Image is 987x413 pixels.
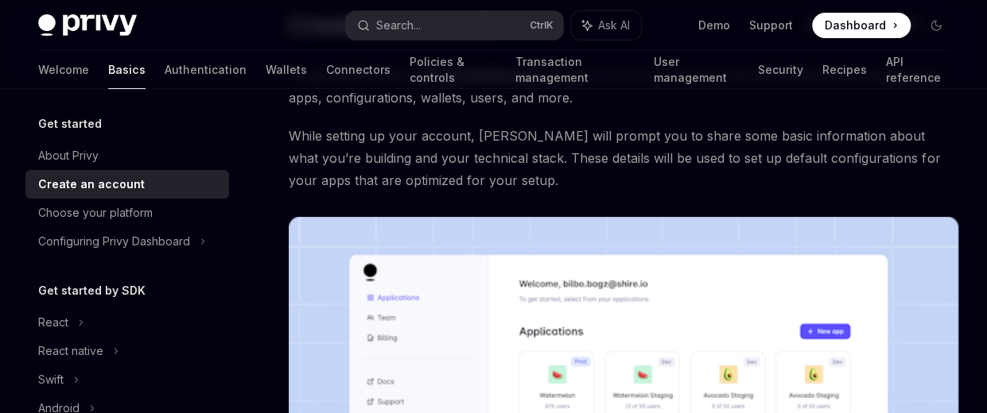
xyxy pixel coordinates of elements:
a: About Privy [25,141,229,170]
a: Basics [108,51,146,89]
div: Create an account [38,175,145,194]
a: Support [749,17,793,33]
span: Dashboard [825,17,886,33]
a: Transaction management [515,51,635,89]
a: Welcome [38,51,89,89]
a: Connectors [326,51,391,89]
a: Recipes [822,51,867,89]
span: While setting up your account, [PERSON_NAME] will prompt you to share some basic information abou... [289,125,958,191]
button: Search...CtrlK [346,11,563,40]
div: Choose your platform [38,203,153,222]
a: Security [758,51,803,89]
img: dark logo [38,14,137,37]
a: Create an account [25,170,229,199]
div: Configuring Privy Dashboard [38,232,190,251]
a: Policies & controls [410,51,496,89]
a: Dashboard [812,13,911,38]
a: Choose your platform [25,199,229,227]
span: Ctrl K [530,19,554,32]
a: Wallets [266,51,307,89]
button: Ask AI [571,11,641,40]
a: API reference [886,51,949,89]
span: Ask AI [598,17,630,33]
div: Search... [376,16,421,35]
h5: Get started by SDK [38,281,146,300]
h5: Get started [38,114,102,133]
div: Swift [38,370,64,389]
div: React [38,313,68,332]
a: Demo [698,17,730,33]
div: React native [38,342,103,361]
button: Toggle dark mode [923,13,949,38]
a: Authentication [165,51,247,89]
div: About Privy [38,146,99,165]
a: User management [654,51,739,89]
